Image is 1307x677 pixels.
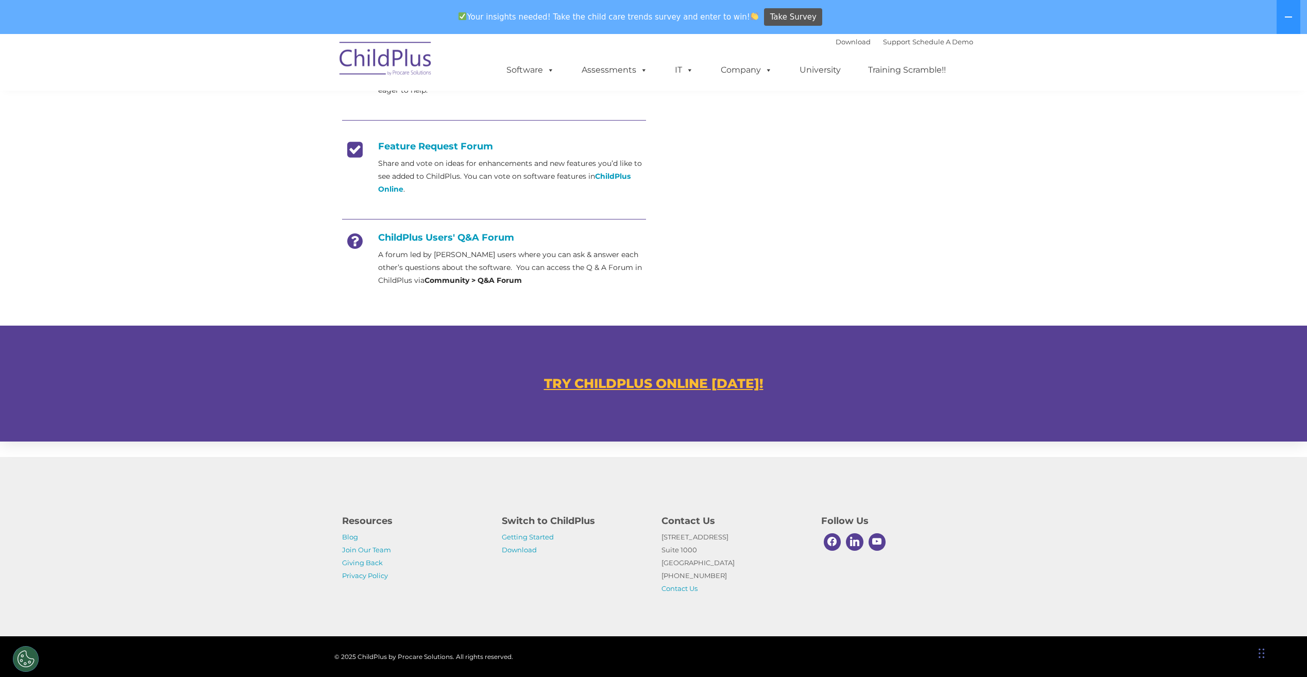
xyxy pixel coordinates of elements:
a: ChildPlus Online [378,172,631,194]
a: Download [836,38,871,46]
a: Giving Back [342,558,383,567]
span: Take Survey [770,8,817,26]
a: Linkedin [843,531,866,553]
a: Facebook [821,531,844,553]
a: Contact Us [661,584,698,593]
strong: Community > Q&A Forum [425,276,522,285]
p: [STREET_ADDRESS] Suite 1000 [GEOGRAPHIC_DATA] [PHONE_NUMBER] [661,531,806,595]
p: A forum led by [PERSON_NAME] users where you can ask & answer each other’s questions about the so... [378,248,646,287]
a: Join Our Team [342,546,391,554]
h4: Resources [342,514,486,528]
a: Youtube [866,531,889,553]
button: Cookies Settings [13,646,39,672]
img: 👏 [751,12,758,20]
a: Take Survey [764,8,822,26]
h4: Contact Us [661,514,806,528]
span: Your insights needed! Take the child care trends survey and enter to win! [454,7,763,27]
p: Share and vote on ideas for enhancements and new features you’d like to see added to ChildPlus. Y... [378,157,646,196]
a: Blog [342,533,358,541]
h4: Follow Us [821,514,965,528]
div: Drag [1259,638,1265,669]
h4: Feature Request Forum [342,141,646,152]
a: Download [502,546,537,554]
a: Schedule A Demo [912,38,973,46]
span: © 2025 ChildPlus by Procare Solutions. All rights reserved. [334,653,513,661]
img: ✅ [459,12,466,20]
a: Getting Started [502,533,554,541]
a: Assessments [571,60,658,80]
font: | [836,38,973,46]
iframe: Chat Widget [1076,263,1307,677]
img: ChildPlus by Procare Solutions [334,35,437,86]
a: Support [883,38,910,46]
a: IT [665,60,704,80]
h4: ChildPlus Users' Q&A Forum [342,232,646,243]
a: Privacy Policy [342,571,388,580]
a: Company [710,60,783,80]
a: TRY CHILDPLUS ONLINE [DATE]! [544,376,763,391]
h4: Switch to ChildPlus [502,514,646,528]
a: Training Scramble!! [858,60,956,80]
a: University [789,60,851,80]
a: Software [496,60,565,80]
